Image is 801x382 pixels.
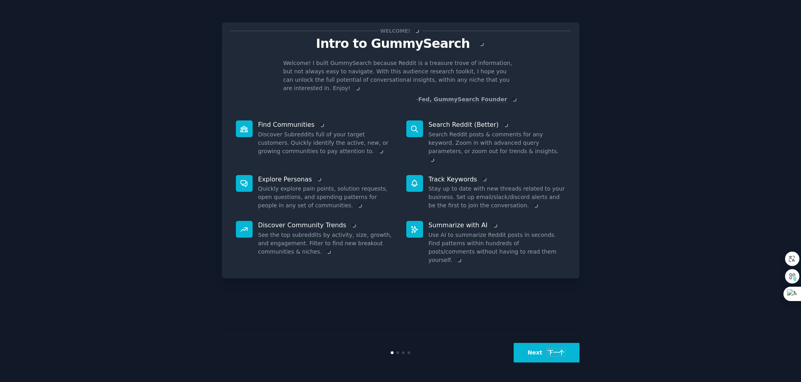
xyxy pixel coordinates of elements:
[514,343,579,362] button: Next 下一个
[258,120,395,129] p: Find Communities
[258,130,395,156] dd: Discover Subreddits full of your target customers. Quickly identify the active, new, or growing c...
[416,95,518,104] div: -
[283,59,518,93] p: Welcome! I built GummySearch because Reddit is a treasure trove of information, but not always ea...
[429,231,566,264] dd: Use AI to summarize Reddit posts in seconds. Find patterns within hundreds of posts/comments with...
[258,221,395,229] p: Discover Community Trends
[418,96,507,103] a: Fed, GummySearch Founder
[429,130,566,164] dd: Search Reddit posts & comments for any keyword. Zoom in with advanced query parameters, or zoom o...
[429,175,566,183] p: Track Keywords
[548,349,564,356] font: 下一个
[258,175,395,183] p: Explore Personas
[230,37,571,51] p: Intro to GummySearch
[379,27,422,35] span: Welcome!
[429,221,566,229] p: Summarize with AI
[429,120,566,129] p: Search Reddit (Better)
[258,185,395,210] dd: Quickly explore pain points, solution requests, open questions, and spending patterns for people ...
[258,231,395,256] dd: See the top subreddits by activity, size, growth, and engagement. Filter to find new breakout com...
[429,185,566,210] dd: Stay up to date with new threads related to your business. Set up email/slack/discord alerts and ...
